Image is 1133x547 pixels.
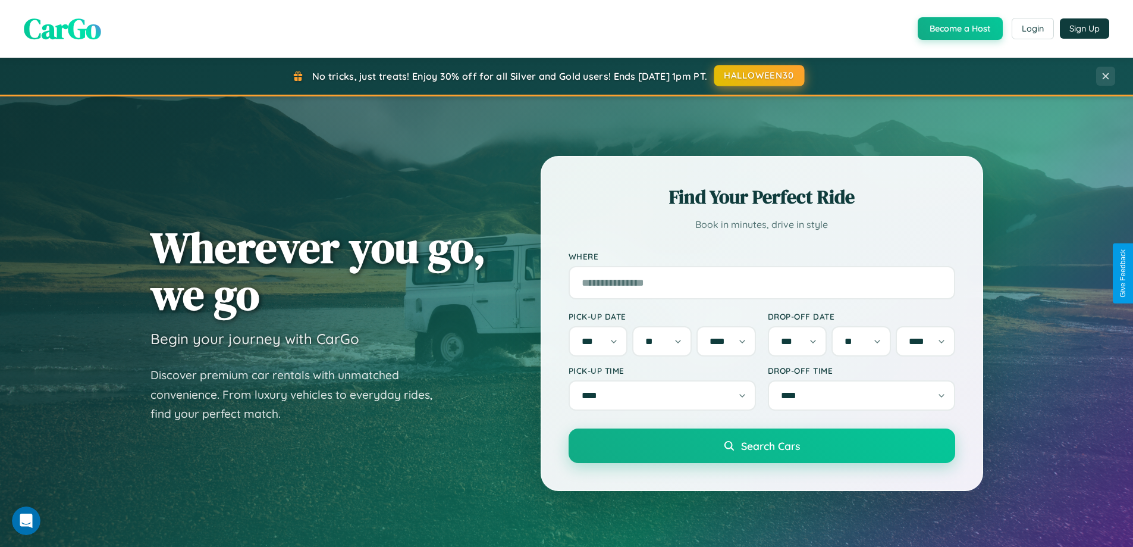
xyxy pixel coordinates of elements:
[150,365,448,424] p: Discover premium car rentals with unmatched convenience. From luxury vehicles to everyday rides, ...
[150,330,359,348] h3: Begin your journey with CarGo
[24,9,101,48] span: CarGo
[768,311,955,321] label: Drop-off Date
[918,17,1003,40] button: Become a Host
[1060,18,1109,39] button: Sign Up
[569,365,756,376] label: Pick-up Time
[312,70,707,82] span: No tricks, just treats! Enjoy 30% off for all Silver and Gold users! Ends [DATE] 1pm PT.
[741,439,800,452] span: Search Cars
[150,224,486,318] h1: Wherever you go, we go
[768,365,955,376] label: Drop-off Time
[569,184,955,210] h2: Find Your Perfect Ride
[12,507,40,535] iframe: Intercom live chat
[569,251,955,261] label: Where
[569,311,756,321] label: Pick-up Date
[569,216,955,233] p: Book in minutes, drive in style
[569,429,955,463] button: Search Cars
[1012,18,1054,39] button: Login
[1119,249,1127,298] div: Give Feedback
[714,65,805,86] button: HALLOWEEN30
